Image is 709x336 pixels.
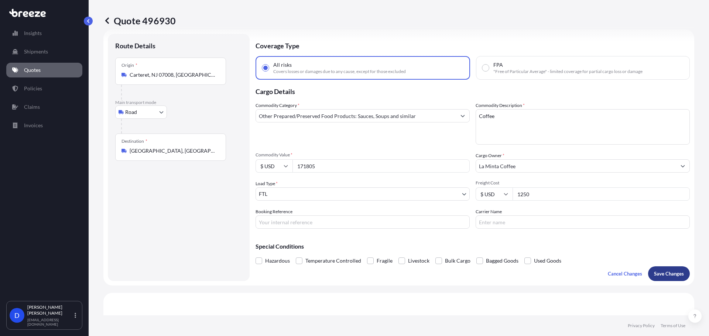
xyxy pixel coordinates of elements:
p: Cancel Changes [608,270,642,277]
input: FPA"Free of Particular Average" - limited coverage for partial cargo loss or damage [482,65,489,71]
a: Invoices [6,118,82,133]
label: Carrier Name [476,208,502,215]
a: Insights [6,26,82,41]
button: Show suggestions [676,159,689,173]
span: FPA [493,61,503,69]
a: Shipments [6,44,82,59]
label: Cargo Owner [476,152,504,159]
button: Select transport [115,105,167,119]
p: [EMAIL_ADDRESS][DOMAIN_NAME] [27,318,73,326]
button: Save Changes [648,266,690,281]
input: Origin [130,71,217,79]
a: Privacy Policy [628,323,655,329]
button: Show suggestions [456,109,469,122]
input: Type amount [292,159,470,173]
span: Fragile [377,255,393,266]
span: "Free of Particular Average" - limited coverage for partial cargo loss or damage [493,69,643,75]
input: Destination [130,147,217,155]
span: Covers losses or damages due to any cause, except for those excluded [273,69,406,75]
input: Full name [476,159,676,173]
span: Hazardous [265,255,290,266]
p: Main transport mode [115,100,242,105]
button: FTL [256,187,470,201]
p: Route Details [115,41,155,50]
span: Road [125,108,137,116]
label: Commodity Description [476,102,525,109]
p: Insights [24,30,42,37]
label: Booking Reference [256,208,292,215]
a: Policies [6,81,82,96]
span: Livestock [408,255,429,266]
input: Select a commodity type [256,109,456,122]
p: Shipments [24,48,48,55]
span: Freight Cost [476,180,690,186]
span: Temperature Controlled [305,255,361,266]
span: Commodity Value [256,152,470,158]
span: Bulk Cargo [445,255,470,266]
a: Terms of Use [661,323,685,329]
span: D [14,312,20,319]
p: Policies [24,85,42,92]
a: Claims [6,100,82,114]
p: Special Conditions [256,243,690,249]
p: Cargo Details [256,80,690,102]
a: Quotes [6,63,82,77]
p: Invoices [24,122,43,129]
span: Load Type [256,180,278,187]
p: Coverage Type [256,34,690,56]
label: Commodity Category [256,102,299,109]
p: Save Changes [654,270,684,277]
input: Enter amount [513,187,690,201]
p: Quote 496930 [103,15,176,27]
div: Destination [121,138,147,144]
span: Bagged Goods [486,255,518,266]
p: [PERSON_NAME] [PERSON_NAME] [27,304,73,316]
p: Claims [24,103,40,111]
input: All risksCovers losses or damages due to any cause, except for those excluded [262,65,269,71]
input: Enter name [476,215,690,229]
p: Quotes [24,66,41,74]
span: FTL [259,190,267,198]
span: All risks [273,61,292,69]
div: Origin [121,62,137,68]
span: Used Goods [534,255,561,266]
textarea: Coffee [476,109,690,145]
button: Cancel Changes [602,266,648,281]
input: Your internal reference [256,215,470,229]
